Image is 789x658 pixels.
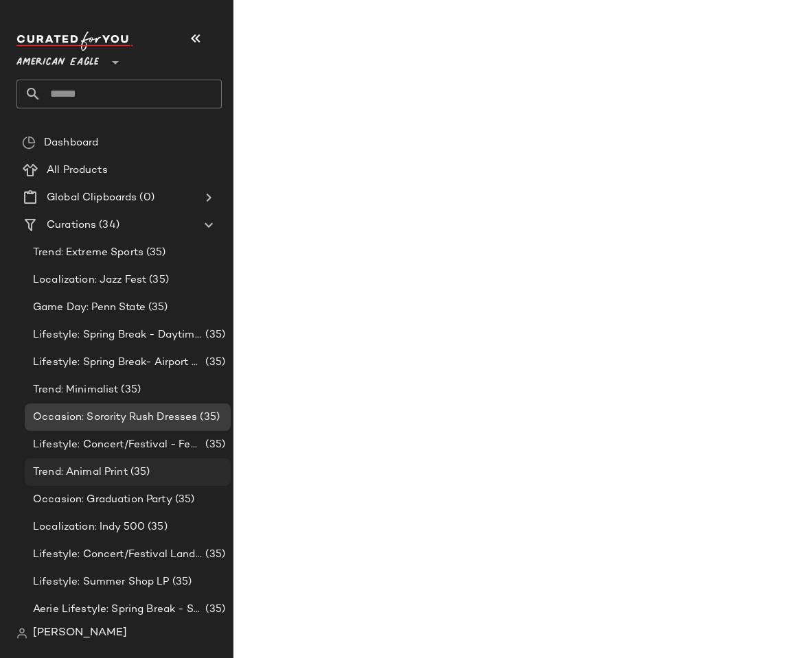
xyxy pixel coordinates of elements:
[203,355,225,371] span: (35)
[146,272,169,288] span: (35)
[33,272,146,288] span: Localization: Jazz Fest
[118,382,141,398] span: (35)
[128,465,150,480] span: (35)
[33,519,145,535] span: Localization: Indy 500
[203,547,225,563] span: (35)
[16,47,99,71] span: American Eagle
[33,327,203,343] span: Lifestyle: Spring Break - Daytime Casual
[146,300,168,316] span: (35)
[144,245,166,261] span: (35)
[170,574,192,590] span: (35)
[33,410,197,425] span: Occasion: Sorority Rush Dresses
[203,327,225,343] span: (35)
[203,602,225,618] span: (35)
[197,410,220,425] span: (35)
[203,437,225,453] span: (35)
[172,492,195,508] span: (35)
[47,218,96,233] span: Curations
[33,300,146,316] span: Game Day: Penn State
[96,218,119,233] span: (34)
[16,32,133,51] img: cfy_white_logo.C9jOOHJF.svg
[33,465,128,480] span: Trend: Animal Print
[33,625,127,642] span: [PERSON_NAME]
[33,437,203,453] span: Lifestyle: Concert/Festival - Femme
[145,519,168,535] span: (35)
[33,492,172,508] span: Occasion: Graduation Party
[44,135,98,151] span: Dashboard
[47,190,137,206] span: Global Clipboards
[22,136,36,150] img: svg%3e
[33,602,203,618] span: Aerie Lifestyle: Spring Break - Sporty
[16,628,27,639] img: svg%3e
[47,163,108,178] span: All Products
[33,382,118,398] span: Trend: Minimalist
[33,355,203,371] span: Lifestyle: Spring Break- Airport Style
[33,547,203,563] span: Lifestyle: Concert/Festival Landing Page
[33,574,170,590] span: Lifestyle: Summer Shop LP
[33,245,144,261] span: Trend: Extreme Sports
[137,190,154,206] span: (0)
